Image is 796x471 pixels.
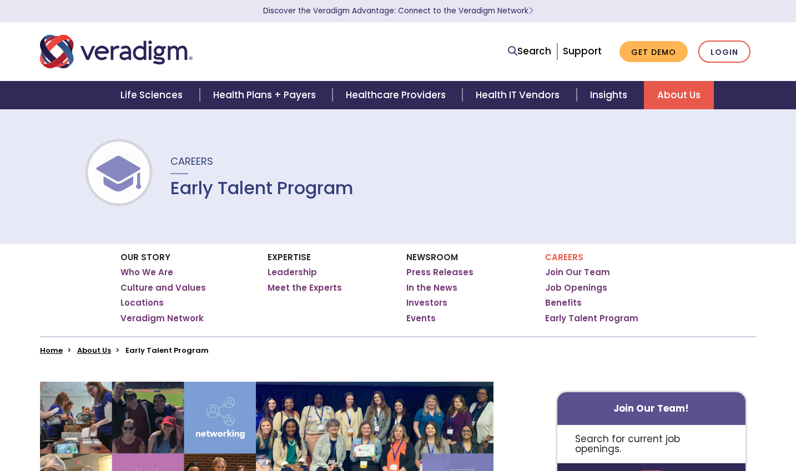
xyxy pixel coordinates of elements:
a: Healthcare Providers [332,81,462,109]
a: Insights [577,81,644,109]
a: Meet the Experts [268,282,342,293]
a: Who We Are [120,267,173,278]
a: Early Talent Program [545,313,638,324]
a: Culture and Values [120,282,206,293]
a: Press Releases [406,267,473,278]
a: Join Our Team [545,267,610,278]
a: In the News [406,282,457,293]
a: Search [508,44,551,59]
p: Search for current job openings. [557,425,745,463]
a: Support [563,44,602,58]
a: Get Demo [619,41,688,63]
a: About Us [77,345,111,356]
a: Veradigm Network [120,313,204,324]
a: Job Openings [545,282,607,293]
a: About Us [644,81,714,109]
a: Home [40,345,63,356]
h1: Early Talent Program [170,178,354,199]
a: Login [698,40,750,63]
img: Veradigm logo [40,33,193,70]
a: Life Sciences [107,81,199,109]
a: Health Plans + Payers [200,81,332,109]
a: Leadership [268,267,317,278]
strong: Join Our Team! [613,402,689,415]
span: Careers [170,154,213,168]
a: Health IT Vendors [462,81,576,109]
span: Learn More [528,6,533,16]
a: Locations [120,297,164,308]
a: Investors [406,297,447,308]
a: Events [406,313,436,324]
a: Discover the Veradigm Advantage: Connect to the Veradigm NetworkLearn More [263,6,533,16]
a: Benefits [545,297,582,308]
